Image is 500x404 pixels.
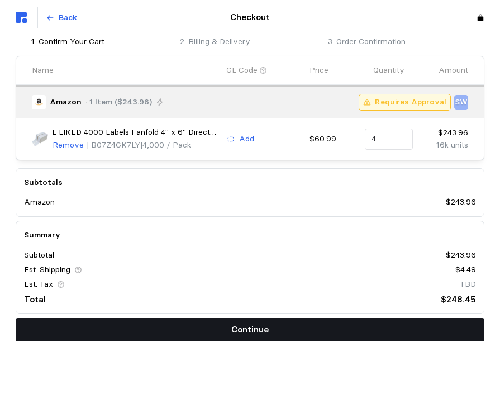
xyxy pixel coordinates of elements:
p: Subtotal [24,249,54,262]
p: Requires Approval [375,96,446,108]
p: Amount [439,64,468,77]
p: Remove [53,139,84,151]
h4: Checkout [230,11,270,24]
p: TBD [460,278,476,291]
p: $248.45 [441,292,476,306]
input: Qty [372,129,406,149]
button: Continue [16,318,484,341]
p: Total [24,292,46,306]
p: $243.96 [446,196,476,208]
h5: Subtotals [24,177,476,188]
p: 16k units [421,139,468,151]
p: 3. Order Confirmation [328,36,469,48]
p: GL Code [226,64,258,77]
button: Remove [52,139,84,152]
button: Back [40,7,83,28]
p: $243.96 [421,127,468,139]
img: svg%3e [16,12,27,23]
p: Back [59,12,77,24]
p: 2. Billing & Delivery [180,36,321,48]
p: Name [32,64,54,77]
span: | 4,000 / Pack [140,140,191,150]
p: Est. Shipping [24,264,70,276]
p: Continue [231,322,269,336]
p: Add [239,133,254,145]
p: L LIKED 4000 Labels Fanfold 4" x 6" Direct Thermal Labels, with Perforated line for Thermal Print... [52,126,218,139]
h5: Summary [24,229,476,241]
p: Est. Tax [24,278,53,291]
p: Amazon [24,196,55,208]
p: Amazon [50,96,82,108]
p: 1. Confirm Your Cart [31,36,172,48]
button: Add [226,132,255,146]
p: SW [455,96,468,108]
span: | B07Z4GK7LY [87,140,140,150]
p: $4.49 [455,264,476,276]
p: · 1 Item ($243.96) [85,96,152,108]
p: $243.96 [446,249,476,262]
p: Quantity [373,64,404,77]
img: 61kZ5mp4iJL.__AC_SX300_SY300_QL70_FMwebp_.jpg [32,131,48,147]
p: Price [309,64,328,77]
p: $60.99 [309,133,357,145]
